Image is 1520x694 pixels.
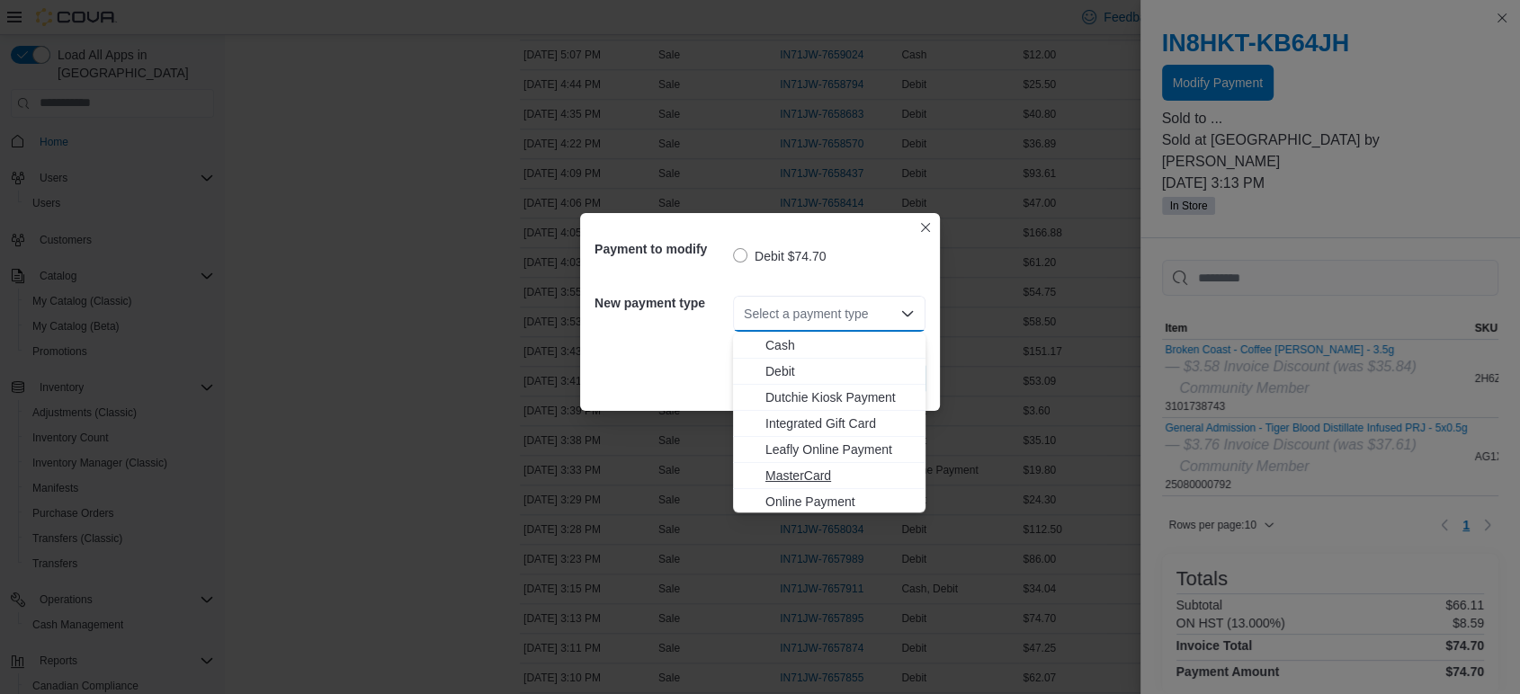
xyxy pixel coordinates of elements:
button: Debit [733,359,925,385]
span: Cash [765,336,915,354]
button: Online Payment [733,489,925,515]
button: MasterCard [733,463,925,489]
span: Dutchie Kiosk Payment [765,388,915,406]
span: Leafly Online Payment [765,440,915,458]
button: Closes this modal window [915,217,936,238]
span: MasterCard [765,467,915,485]
div: Choose from the following options [733,333,925,541]
label: Debit $74.70 [733,245,826,267]
h5: New payment type [595,285,729,321]
button: Close list of options [900,307,915,321]
span: Debit [765,362,915,380]
input: Accessible screen reader label [744,303,746,325]
span: Integrated Gift Card [765,414,915,432]
h5: Payment to modify [595,231,729,267]
button: Integrated Gift Card [733,411,925,437]
span: Online Payment [765,493,915,511]
button: Cash [733,333,925,359]
button: Leafly Online Payment [733,437,925,463]
button: Dutchie Kiosk Payment [733,385,925,411]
